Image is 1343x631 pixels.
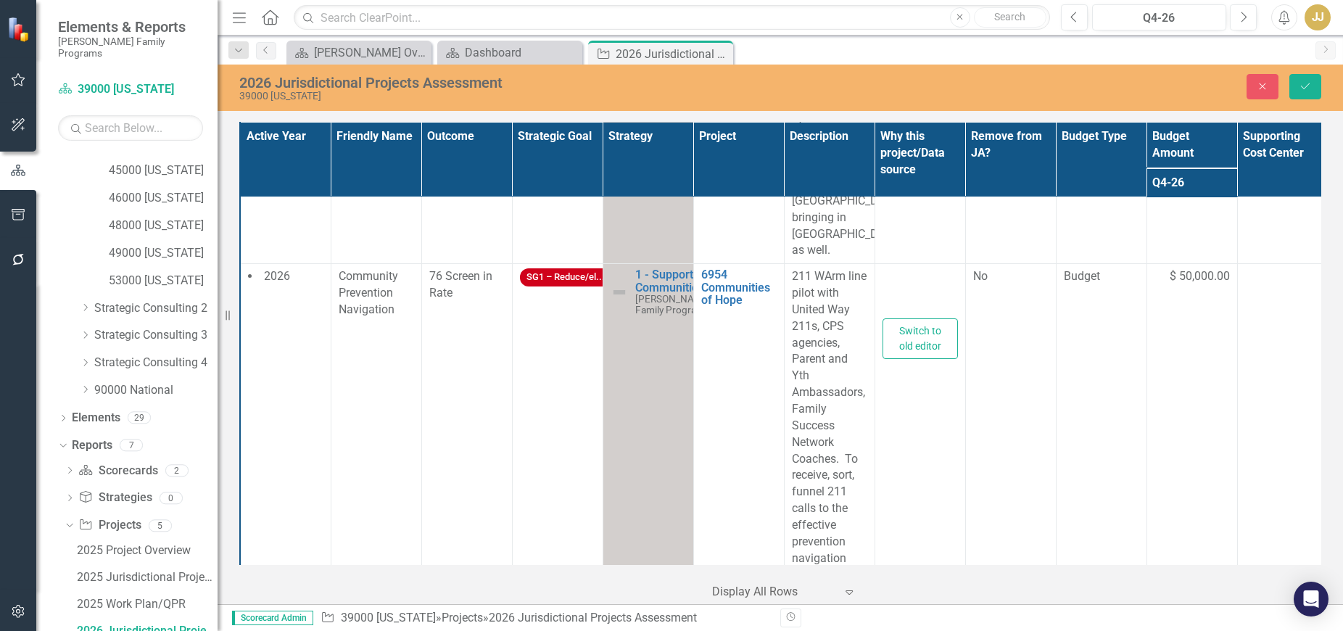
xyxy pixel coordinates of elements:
div: Dashboard [465,44,579,62]
a: 53000 [US_STATE] [109,273,218,289]
div: [PERSON_NAME] Overview [314,44,428,62]
span: SG1 – Reduce/el...ion [520,268,624,286]
a: Projects [78,517,141,534]
a: Dashboard [441,44,579,62]
a: Strategic Consulting 4 [94,355,218,371]
a: Strategies [78,490,152,506]
div: Open Intercom Messenger [1294,582,1328,616]
a: 39000 [US_STATE] [341,611,436,624]
a: Strategic Consulting 2 [94,300,218,317]
div: 0 [160,492,183,504]
div: 2026 Jurisdictional Projects Assessment [239,75,845,91]
a: 2025 Work Plan/QPR [73,593,218,616]
div: 29 [128,412,151,424]
div: 2026 Jurisdictional Projects Assessment [489,611,697,624]
div: Q4-26 [1097,9,1221,27]
a: 49000 [US_STATE] [109,245,218,262]
div: 2025 Jurisdictional Projects Assessment [77,571,218,584]
div: 39000 [US_STATE] [239,91,845,102]
a: 2025 Jurisdictional Projects Assessment [73,566,218,589]
a: 90000 National [94,382,218,399]
input: Search Below... [58,115,203,141]
a: 45000 [US_STATE] [109,162,218,179]
a: 39000 [US_STATE] [58,81,203,98]
a: Elements [72,410,120,426]
a: 48000 [US_STATE] [109,218,218,234]
span: Search [994,11,1025,22]
a: 46000 [US_STATE] [109,190,218,207]
div: 2 [165,464,189,477]
a: Reports [72,437,112,454]
div: 2025 Work Plan/QPR [77,598,218,611]
span: [PERSON_NAME] Family Programs [635,293,711,315]
a: 1 - Supportive Communities [635,268,711,294]
div: » » [321,610,769,627]
img: ClearPoint Strategy [7,16,33,41]
div: 5 [149,519,172,532]
span: 76 Screen in Rate [429,269,492,300]
button: Search [974,7,1046,28]
span: Elements & Reports [58,18,203,36]
a: 6954 Communities of Hope [701,268,777,307]
span: Budget [1064,268,1139,285]
button: Switch to old editor [883,318,958,359]
button: Q4-26 [1092,4,1226,30]
img: Not Defined [611,284,628,301]
div: 2026 Jurisdictional Projects Assessment [616,45,730,63]
div: 7 [120,439,143,451]
span: 2026 [264,269,290,283]
a: Strategic Consulting 3 [94,327,218,344]
span: Community Prevention Navigation [339,269,398,316]
a: [PERSON_NAME] Overview [290,44,428,62]
a: Projects [442,611,483,624]
span: No [973,269,988,283]
span: $ 50,000.00 [1170,268,1230,285]
a: Scorecards [78,463,157,479]
p: 211 WArm line pilot with United Way 211s, CPS agencies, Parent and Yth Ambassadors, Family Succes... [792,268,867,583]
span: Scorecard Admin [232,611,313,625]
div: 2025 Project Overview [77,544,218,557]
small: [PERSON_NAME] Family Programs [58,36,203,59]
a: 2025 Project Overview [73,539,218,562]
button: JJ [1305,4,1331,30]
input: Search ClearPoint... [294,5,1050,30]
